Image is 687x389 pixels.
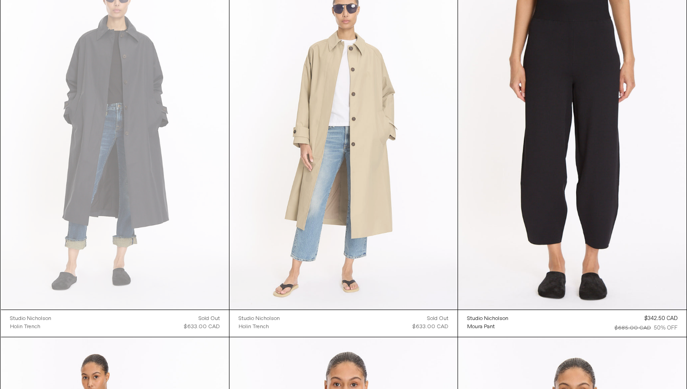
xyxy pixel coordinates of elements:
a: Studio Nicholson [239,315,280,323]
div: $633.00 CAD [184,323,220,331]
a: Holin Trench [239,323,280,331]
a: Studio Nicholson [10,315,51,323]
div: Holin Trench [239,323,269,331]
div: Moura Pant [467,323,495,331]
div: $633.00 CAD [413,323,448,331]
div: Holin Trench [10,323,40,331]
div: $685.00 CAD [615,324,651,332]
a: Moura Pant [467,323,508,331]
div: 50% OFF [654,324,677,332]
div: $342.50 CAD [644,315,677,323]
a: Holin Trench [10,323,51,331]
div: Sold out [427,315,448,323]
a: Studio Nicholson [467,315,508,323]
div: Sold out [199,315,220,323]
